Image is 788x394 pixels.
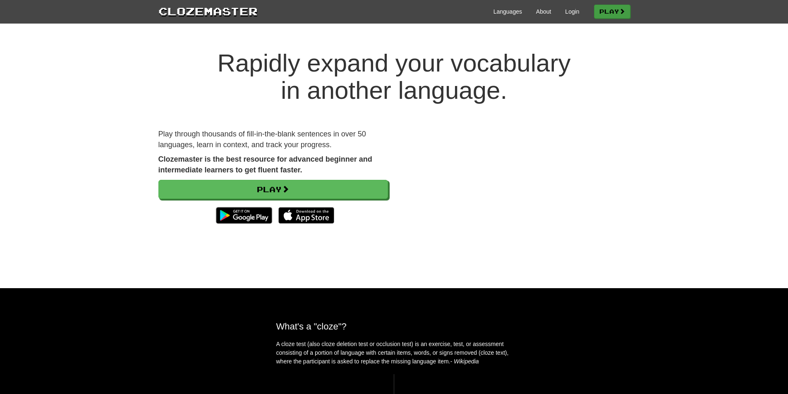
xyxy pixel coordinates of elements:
h2: What's a "cloze"? [276,321,512,332]
img: Get it on Google Play [212,203,276,228]
a: About [536,7,551,16]
a: Clozemaster [158,3,258,19]
strong: Clozemaster is the best resource for advanced beginner and intermediate learners to get fluent fa... [158,155,372,174]
p: Play through thousands of fill-in-the-blank sentences in over 50 languages, learn in context, and... [158,129,388,150]
a: Languages [493,7,522,16]
em: - Wikipedia [450,358,479,365]
img: Download_on_the_App_Store_Badge_US-UK_135x40-25178aeef6eb6b83b96f5f2d004eda3bffbb37122de64afbaef7... [278,207,334,224]
a: Play [594,5,630,19]
p: A cloze test (also cloze deletion test or occlusion test) is an exercise, test, or assessment con... [276,340,512,366]
a: Play [158,180,388,199]
a: Login [565,7,579,16]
